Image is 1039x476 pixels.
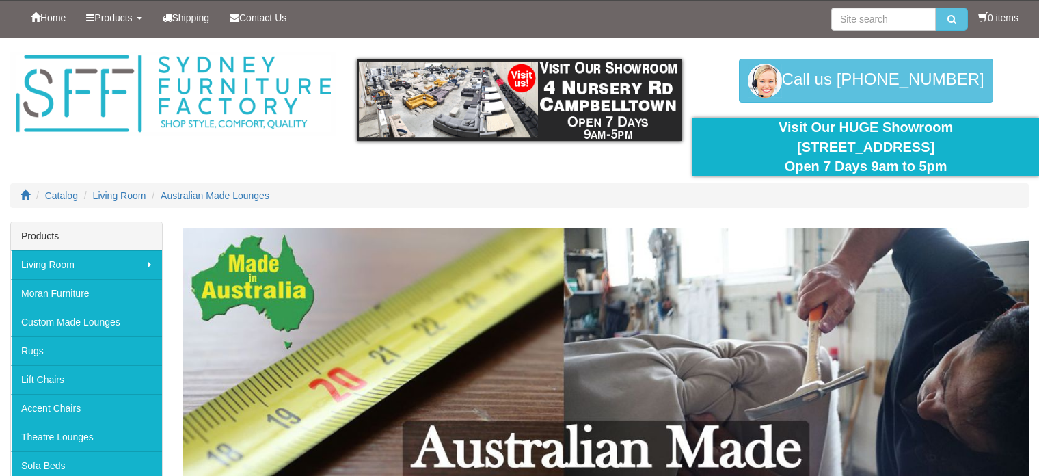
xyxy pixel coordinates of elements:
[357,59,683,141] img: showroom.gif
[45,190,78,201] a: Catalog
[93,190,146,201] a: Living Room
[11,308,162,336] a: Custom Made Lounges
[11,222,162,250] div: Products
[11,250,162,279] a: Living Room
[11,279,162,308] a: Moran Furniture
[11,423,162,451] a: Theatre Lounges
[172,12,210,23] span: Shipping
[10,52,336,136] img: Sydney Furniture Factory
[239,12,286,23] span: Contact Us
[161,190,269,201] a: Australian Made Lounges
[703,118,1029,176] div: Visit Our HUGE Showroom [STREET_ADDRESS] Open 7 Days 9am to 5pm
[831,8,936,31] input: Site search
[40,12,66,23] span: Home
[219,1,297,35] a: Contact Us
[11,336,162,365] a: Rugs
[978,11,1018,25] li: 0 items
[76,1,152,35] a: Products
[11,365,162,394] a: Lift Chairs
[21,1,76,35] a: Home
[152,1,220,35] a: Shipping
[94,12,132,23] span: Products
[11,394,162,423] a: Accent Chairs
